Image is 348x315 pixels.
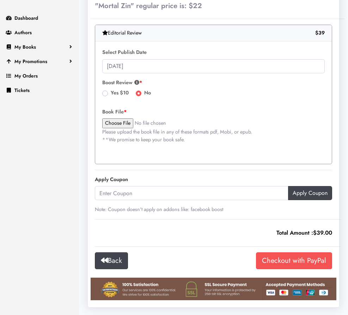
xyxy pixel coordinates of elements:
input: Select Publish Date [102,59,325,73]
span: Dashboard [14,14,38,21]
label: Yes $10 [111,89,129,97]
b: $39 [315,29,325,37]
span: Tickets [14,87,30,94]
span: 22 [193,1,202,11]
span: My Promotions [14,58,47,65]
input: Checkout with PayPal [256,252,332,269]
label: No [144,89,151,97]
label: Boost Review [102,79,325,87]
span: My Orders [14,72,38,79]
p: Please upload the book file in any of these formats pdf, Mobi, or epub. **We promise to keep your... [102,128,325,143]
input: Apply Coupon [288,186,332,200]
img: ft-img.png [95,278,332,300]
a: Back [95,252,128,269]
div: Editorial Review [95,25,332,42]
label: Book File [102,108,325,116]
span: $39.00 [313,229,332,237]
span: Authors [14,29,32,36]
label: Apply Coupon [95,176,128,184]
span: Total Amount : [276,229,332,237]
p: Note: Coupon doesn't apply on addons like: facebook boost [95,206,332,214]
label: Select Publish Date [102,49,147,56]
input: Enter Coupon [95,186,288,200]
h5: "Mortal Zin" regular price is: $ [95,2,332,10]
span: My Books [14,43,36,50]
